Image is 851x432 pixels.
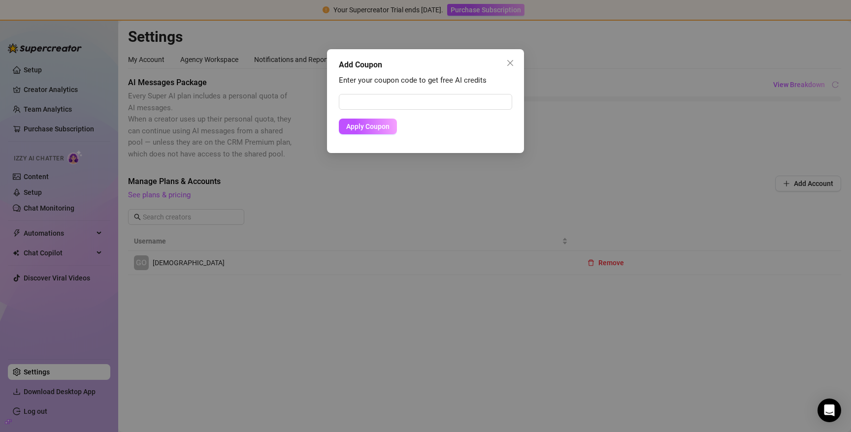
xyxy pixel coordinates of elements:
[502,55,518,71] button: Close
[506,59,514,67] span: close
[346,123,390,130] span: Apply Coupon
[339,59,512,71] div: Add Coupon
[818,399,841,422] div: Open Intercom Messenger
[339,119,397,134] button: Apply Coupon
[339,75,512,87] div: Enter your coupon code to get free AI credits
[502,59,518,67] span: Close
